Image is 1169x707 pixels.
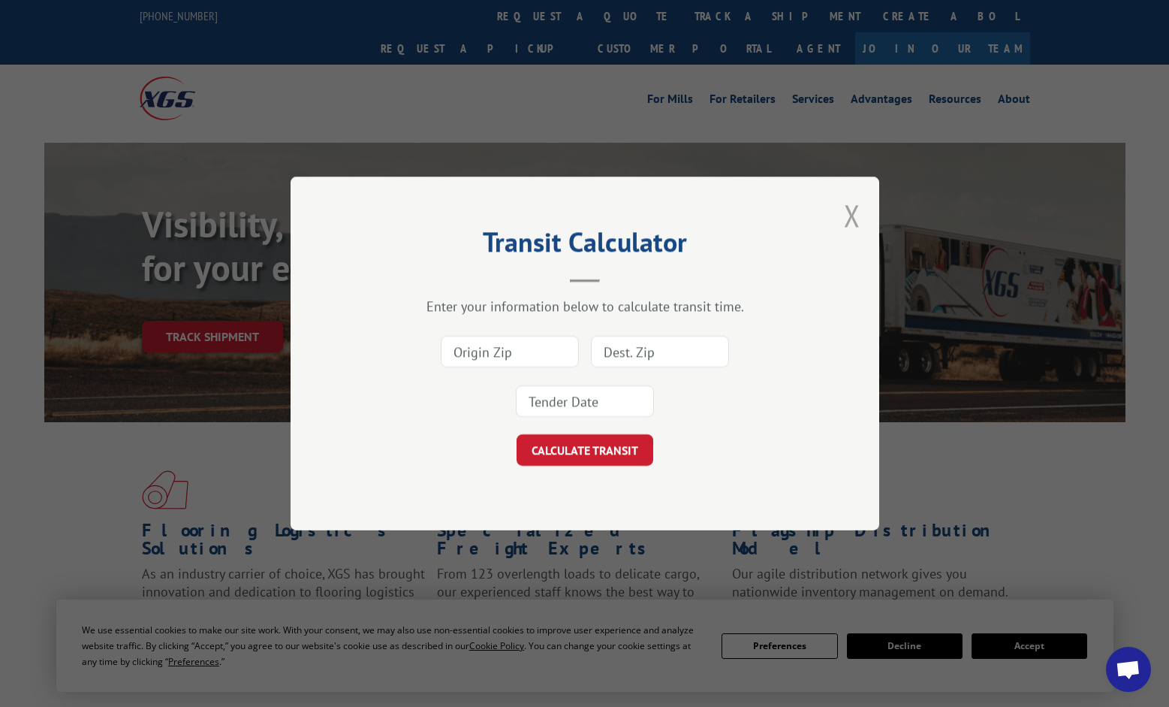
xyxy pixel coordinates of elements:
a: Open chat [1106,647,1151,692]
div: Enter your information below to calculate transit time. [366,298,804,315]
button: CALCULATE TRANSIT [517,434,653,466]
h2: Transit Calculator [366,231,804,260]
input: Dest. Zip [591,336,729,367]
input: Tender Date [516,385,654,417]
button: Close modal [844,195,860,235]
input: Origin Zip [441,336,579,367]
